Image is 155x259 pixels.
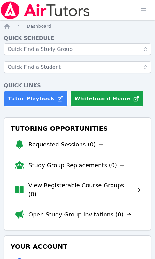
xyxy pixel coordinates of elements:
a: Dashboard [27,23,51,29]
a: View Registerable Course Groups (0) [28,181,141,199]
nav: Breadcrumb [4,23,151,29]
span: Dashboard [27,24,51,29]
h4: Quick Links [4,82,151,90]
a: Tutor Playbook [4,91,68,107]
a: Study Group Replacements (0) [28,161,125,170]
input: Quick Find a Student [4,61,151,73]
a: Requested Sessions (0) [28,140,104,149]
input: Quick Find a Study Group [4,43,151,55]
h3: Tutoring Opportunities [9,123,146,134]
h3: Your Account [9,241,146,252]
h4: Quick Schedule [4,35,151,42]
a: Open Study Group Invitations (0) [28,210,131,219]
button: Whiteboard Home [70,91,143,107]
